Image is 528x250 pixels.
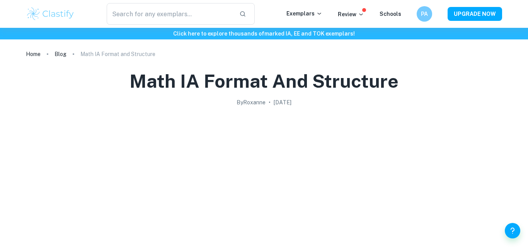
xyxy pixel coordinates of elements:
[380,11,401,17] a: Schools
[26,6,75,22] img: Clastify logo
[274,98,291,107] h2: [DATE]
[269,98,271,107] p: •
[237,98,266,107] h2: By Roxanne
[2,29,526,38] h6: Click here to explore thousands of marked IA, EE and TOK exemplars !
[129,69,399,94] h1: Math IA Format and Structure
[80,50,155,58] p: Math IA Format and Structure
[107,3,233,25] input: Search for any exemplars...
[448,7,502,21] button: UPGRADE NOW
[338,10,364,19] p: Review
[505,223,520,238] button: Help and Feedback
[55,49,66,60] a: Blog
[417,6,432,22] button: PA
[26,49,41,60] a: Home
[420,10,429,18] h6: PA
[286,9,322,18] p: Exemplars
